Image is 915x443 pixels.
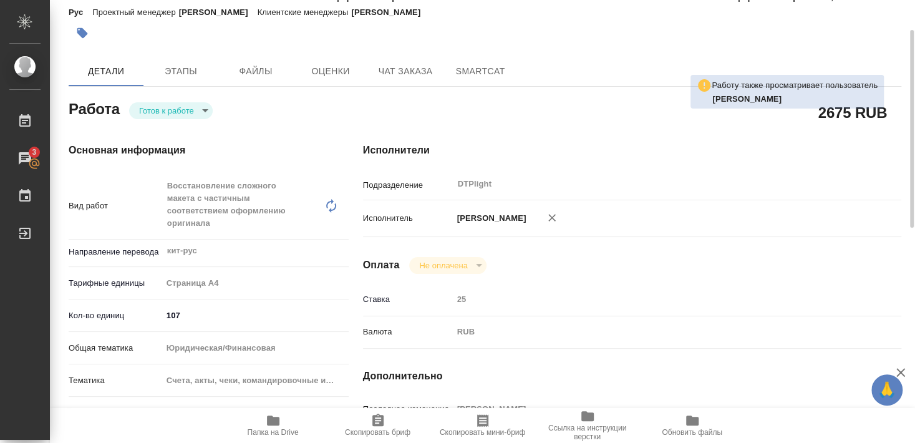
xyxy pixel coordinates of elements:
[301,64,361,79] span: Оценки
[818,102,887,123] h2: 2675 RUB
[24,146,44,158] span: 3
[226,64,286,79] span: Файлы
[69,374,162,387] p: Тематика
[162,306,349,324] input: ✎ Введи что-нибудь
[430,408,535,443] button: Скопировать мини-бриф
[162,338,349,359] div: Юридическая/Финансовая
[258,7,352,17] p: Клиентские менеджеры
[129,102,213,119] div: Готов к работе
[415,260,471,271] button: Не оплачена
[453,212,526,225] p: [PERSON_NAME]
[363,369,901,384] h4: Дополнительно
[640,408,745,443] button: Обновить файлы
[876,377,898,403] span: 🙏
[69,277,162,290] p: Тарифные единицы
[363,403,453,416] p: Последнее изменение
[92,7,178,17] p: Проектный менеджер
[535,408,640,443] button: Ссылка на инструкции верстки
[363,258,400,273] h4: Оплата
[345,428,410,437] span: Скопировать бриф
[662,428,722,437] span: Обновить файлы
[375,64,435,79] span: Чат заказа
[351,7,430,17] p: [PERSON_NAME]
[440,428,525,437] span: Скопировать мини-бриф
[871,374,903,406] button: 🙏
[453,290,856,308] input: Пустое поле
[69,246,162,258] p: Направление перевода
[76,64,136,79] span: Детали
[248,428,299,437] span: Папка на Drive
[363,179,453,192] p: Подразделение
[409,257,486,274] div: Готов к работе
[135,105,198,116] button: Готов к работе
[363,293,453,306] p: Ставка
[69,143,313,158] h4: Основная информация
[179,7,258,17] p: [PERSON_NAME]
[69,19,96,47] button: Добавить тэг
[538,204,566,231] button: Удалить исполнителя
[453,400,856,418] input: Пустое поле
[87,407,166,419] span: Нотариальный заказ
[69,97,120,119] h2: Работа
[151,64,211,79] span: Этапы
[69,200,162,212] p: Вид работ
[3,143,47,174] a: 3
[162,370,349,391] div: Счета, акты, чеки, командировочные и таможенные документы
[221,408,326,443] button: Папка на Drive
[450,64,510,79] span: SmartCat
[162,273,349,294] div: Страница А4
[712,94,782,104] b: [PERSON_NAME]
[453,321,856,343] div: RUB
[69,342,162,354] p: Общая тематика
[326,408,430,443] button: Скопировать бриф
[363,143,901,158] h4: Исполнители
[363,326,453,338] p: Валюта
[543,424,632,441] span: Ссылка на инструкции верстки
[69,309,162,322] p: Кол-во единиц
[363,212,453,225] p: Исполнитель
[712,93,878,105] p: Риянова Анна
